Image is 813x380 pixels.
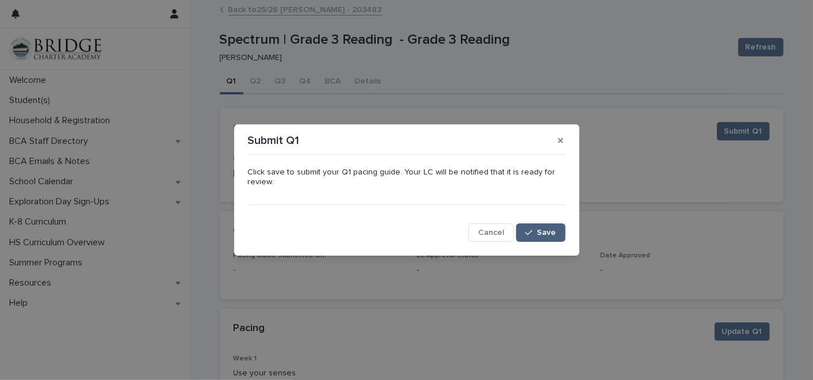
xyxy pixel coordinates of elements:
[516,223,565,242] button: Save
[478,229,504,237] span: Cancel
[537,229,556,237] span: Save
[468,223,514,242] button: Cancel
[248,134,300,147] p: Submit Q1
[248,168,566,187] p: Click save to submit your Q1 pacing guide. Your LC will be notified that it is ready for review.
